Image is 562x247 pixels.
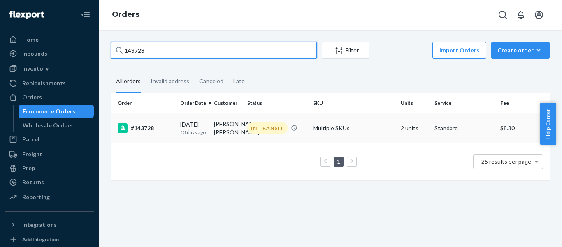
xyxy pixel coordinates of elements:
[244,93,310,113] th: Status
[5,91,94,104] a: Orders
[247,122,288,134] div: IN TRANSIT
[5,218,94,231] button: Integrations
[491,42,550,59] button: Create order
[5,235,94,245] a: Add Integration
[531,7,547,23] button: Open account menu
[111,42,317,59] input: Search orders
[22,236,59,243] div: Add Integration
[199,71,223,92] div: Canceled
[22,164,35,172] div: Prep
[397,93,431,113] th: Units
[116,71,141,93] div: All orders
[310,93,397,113] th: SKU
[397,113,431,143] td: 2 units
[22,49,47,58] div: Inbounds
[5,33,94,46] a: Home
[5,148,94,161] a: Freight
[22,221,57,229] div: Integrations
[431,93,497,113] th: Service
[513,7,529,23] button: Open notifications
[5,162,94,175] a: Prep
[105,3,146,27] ol: breadcrumbs
[118,123,174,133] div: #143728
[310,113,397,143] td: Multiple SKUs
[5,191,94,204] a: Reporting
[497,93,550,113] th: Fee
[22,79,66,87] div: Replenishments
[335,158,342,165] a: Page 1 is your current page
[495,7,511,23] button: Open Search Box
[5,62,94,75] a: Inventory
[9,11,44,19] img: Flexport logo
[214,99,241,106] div: Customer
[151,71,189,92] div: Invalid address
[432,42,486,59] button: Import Orders
[22,64,49,73] div: Inventory
[22,150,42,158] div: Freight
[22,93,42,101] div: Orders
[5,133,94,146] a: Parcel
[23,107,75,115] div: Ecommerce Orders
[22,135,39,143] div: Parcel
[112,10,139,19] a: Orders
[22,193,50,201] div: Reporting
[19,105,94,118] a: Ecommerce Orders
[77,7,94,23] button: Close Navigation
[540,103,556,145] button: Help Center
[23,121,73,129] div: Wholesale Orders
[19,119,94,132] a: Wholesale Orders
[111,93,177,113] th: Order
[322,42,369,59] button: Filter
[5,176,94,189] a: Returns
[5,77,94,90] a: Replenishments
[497,46,543,54] div: Create order
[5,47,94,60] a: Inbounds
[233,71,245,92] div: Late
[497,113,550,143] td: $8.30
[22,178,44,186] div: Returns
[322,46,369,54] div: Filter
[180,120,207,136] div: [DATE]
[481,158,531,165] span: 25 results per page
[177,93,211,113] th: Order Date
[211,113,244,143] td: [PERSON_NAME];[PERSON_NAME]
[180,129,207,136] p: 13 days ago
[22,35,39,44] div: Home
[434,124,494,132] p: Standard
